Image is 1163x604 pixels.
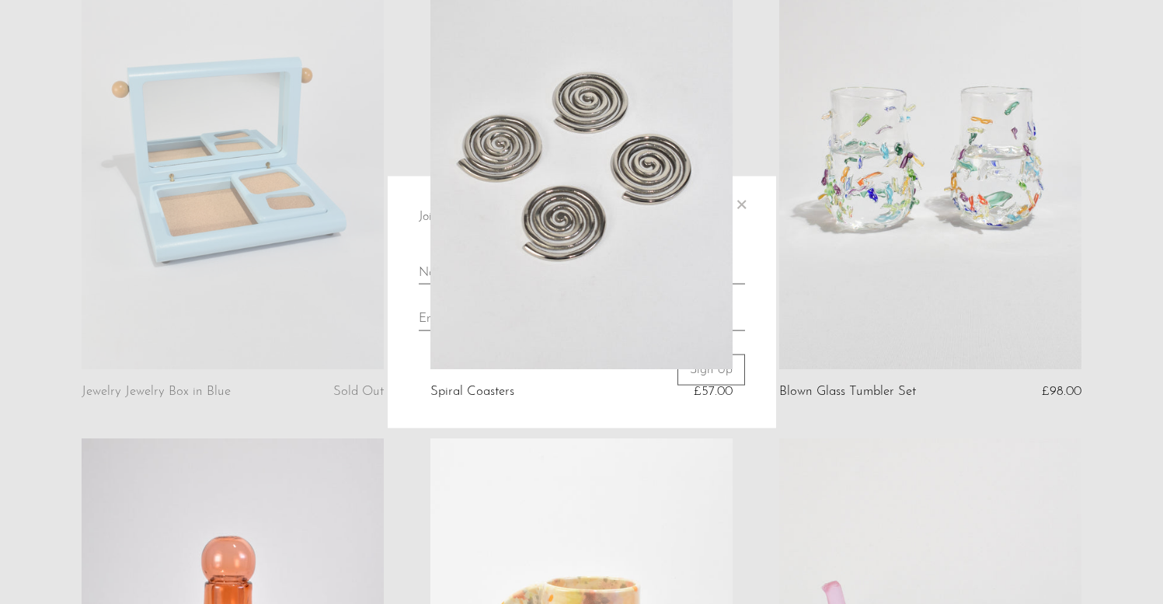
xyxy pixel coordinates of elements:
[1042,385,1081,398] span: £98.00
[333,385,384,398] span: Sold Out
[779,385,916,399] a: Blown Glass Tumbler Set
[694,385,733,398] span: £57.00
[430,385,514,399] a: Spiral Coasters
[82,385,231,399] a: Jewelry Jewelry Box in Blue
